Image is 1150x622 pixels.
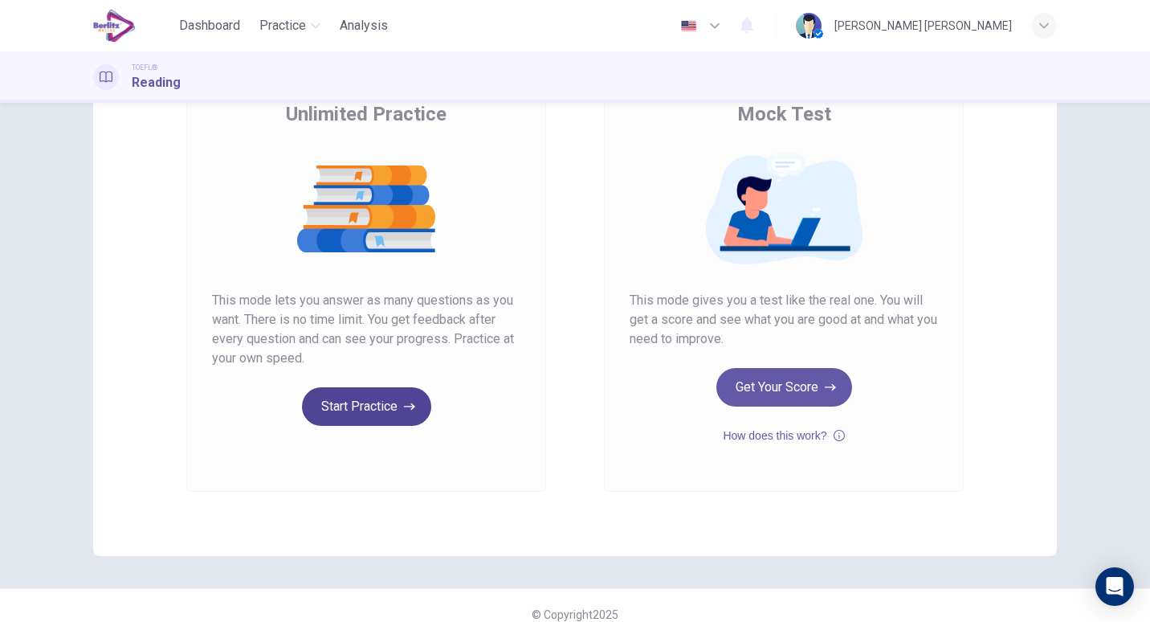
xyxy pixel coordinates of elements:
[333,11,394,40] button: Analysis
[259,16,306,35] span: Practice
[93,10,173,42] a: EduSynch logo
[302,387,431,426] button: Start Practice
[93,10,136,42] img: EduSynch logo
[630,291,938,349] span: This mode gives you a test like the real one. You will get a score and see what you are good at a...
[679,20,699,32] img: en
[796,13,822,39] img: Profile picture
[532,608,618,621] span: © Copyright 2025
[834,16,1012,35] div: [PERSON_NAME] [PERSON_NAME]
[1095,567,1134,606] div: Open Intercom Messenger
[716,368,852,407] button: Get Your Score
[723,426,844,445] button: How does this work?
[173,11,247,40] button: Dashboard
[132,73,181,92] h1: Reading
[179,16,240,35] span: Dashboard
[737,101,831,127] span: Mock Test
[340,16,388,35] span: Analysis
[286,101,447,127] span: Unlimited Practice
[132,62,157,73] span: TOEFL®
[253,11,327,40] button: Practice
[212,291,520,368] span: This mode lets you answer as many questions as you want. There is no time limit. You get feedback...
